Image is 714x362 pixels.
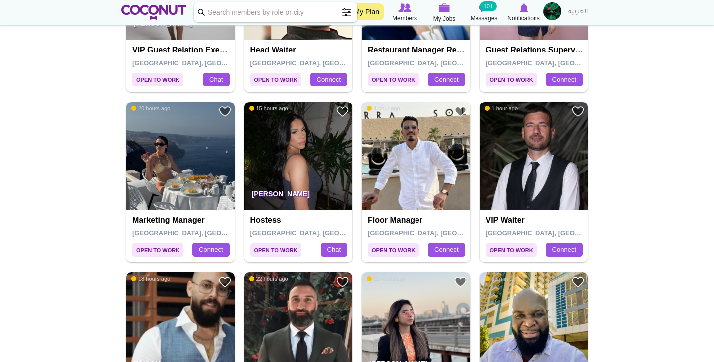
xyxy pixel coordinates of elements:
[336,105,349,118] a: Add to Favourites
[392,13,417,23] span: Members
[485,105,518,112] span: 1 hour ago
[250,229,392,237] span: [GEOGRAPHIC_DATA], [GEOGRAPHIC_DATA]
[486,73,537,86] span: Open to Work
[249,275,288,282] span: 22 hours ago
[486,243,537,257] span: Open to Work
[546,73,583,87] a: Connect
[192,243,229,257] a: Connect
[249,105,288,112] span: 15 hours ago
[454,105,467,118] a: Add to Favourites
[572,105,584,118] a: Add to Favourites
[439,3,450,12] img: My Jobs
[368,73,419,86] span: Open to Work
[244,182,353,210] p: [PERSON_NAME]
[424,2,464,24] a: My Jobs My Jobs
[132,73,183,86] span: Open to Work
[486,46,585,54] h4: Guest Relations Supervisor
[464,2,504,23] a: Messages Messages 101
[132,46,231,54] h4: VIP Guest Relation Executive
[349,3,384,20] a: My Plan
[368,229,509,237] span: [GEOGRAPHIC_DATA], [GEOGRAPHIC_DATA]
[563,2,593,22] a: العربية
[203,73,229,87] a: Chat
[546,243,583,257] a: Connect
[132,243,183,257] span: Open to Work
[219,276,231,288] a: Add to Favourites
[428,243,465,257] a: Connect
[385,2,424,23] a: Browse Members Members
[367,275,406,282] span: 22 hours ago
[368,46,467,54] h4: Restaurant Manager recent position at the [GEOGRAPHIC_DATA] in [GEOGRAPHIC_DATA] [GEOGRAPHIC_DATA...
[504,2,543,23] a: Notifications Notifications
[250,59,392,67] span: [GEOGRAPHIC_DATA], [GEOGRAPHIC_DATA]
[368,216,467,225] h4: Floor Manager
[250,216,349,225] h4: Hostess
[250,46,349,54] h4: Head Waiter
[194,2,357,22] input: Search members by role or city
[132,59,274,67] span: [GEOGRAPHIC_DATA], [GEOGRAPHIC_DATA]
[132,216,231,225] h4: Marketing Manager
[132,229,274,237] span: [GEOGRAPHIC_DATA], [GEOGRAPHIC_DATA]
[480,1,497,11] small: 101
[367,105,400,112] span: 1 hour ago
[368,59,509,67] span: [GEOGRAPHIC_DATA], [GEOGRAPHIC_DATA]
[368,243,419,257] span: Open to Work
[572,276,584,288] a: Add to Favourites
[126,12,235,40] p: [PERSON_NAME]
[433,14,456,24] span: My Jobs
[398,3,411,12] img: Browse Members
[428,73,465,87] a: Connect
[485,275,519,282] span: 13 min ago
[454,276,467,288] a: Add to Favourites
[486,59,627,67] span: [GEOGRAPHIC_DATA], [GEOGRAPHIC_DATA]
[507,13,539,23] span: Notifications
[310,73,347,87] a: Connect
[479,3,489,12] img: Messages
[250,73,301,86] span: Open to Work
[520,3,528,12] img: Notifications
[471,13,498,23] span: Messages
[336,276,349,288] a: Add to Favourites
[131,105,170,112] span: 20 hours ago
[131,275,170,282] span: 18 hours ago
[486,216,585,225] h4: VIP waiter
[250,243,301,257] span: Open to Work
[219,105,231,118] a: Add to Favourites
[121,5,186,20] img: Home
[486,229,627,237] span: [GEOGRAPHIC_DATA], [GEOGRAPHIC_DATA]
[321,243,347,257] a: Chat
